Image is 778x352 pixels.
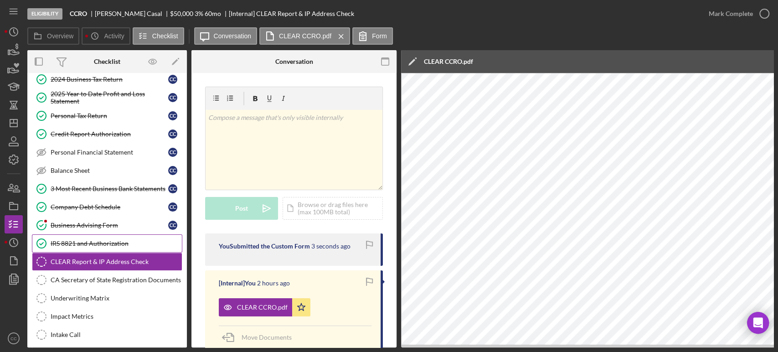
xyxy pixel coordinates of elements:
[51,185,168,192] div: 3 Most Recent Business Bank Statements
[32,307,182,326] a: Impact Metrics
[51,295,182,302] div: Underwriting Matrix
[32,289,182,307] a: Underwriting Matrix
[259,27,350,45] button: CLEAR CCRO.pdf
[168,148,177,157] div: C C
[5,329,23,347] button: CC
[168,202,177,212] div: C C
[235,197,248,220] div: Post
[32,88,182,107] a: 2025 Year to Date Profit and Loss StatementCC
[70,10,87,17] b: CCRO
[229,10,354,17] div: [Internal] CLEAR Report & IP Address Check
[168,75,177,84] div: C C
[32,70,182,88] a: 2024 Business Tax ReturnCC
[709,5,753,23] div: Mark Complete
[168,184,177,193] div: C C
[10,336,17,341] text: CC
[32,271,182,289] a: CA Secretary of State Registration Documents
[51,76,168,83] div: 2024 Business Tax Return
[424,58,473,65] div: CLEAR CCRO.pdf
[279,32,331,40] label: CLEAR CCRO.pdf
[82,27,130,45] button: Activity
[152,32,178,40] label: Checklist
[242,333,292,341] span: Move Documents
[257,280,290,287] time: 2025-10-14 21:20
[51,149,168,156] div: Personal Financial Statement
[205,10,221,17] div: 60 mo
[51,258,182,265] div: CLEAR Report & IP Address Check
[51,331,182,338] div: Intake Call
[51,130,168,138] div: Credit Report Authorization
[32,198,182,216] a: Company Debt ScheduleCC
[352,27,393,45] button: Form
[133,27,184,45] button: Checklist
[27,8,62,20] div: Eligibility
[168,166,177,175] div: C C
[747,312,769,334] div: Open Intercom Messenger
[95,10,170,17] div: [PERSON_NAME] Casal
[214,32,252,40] label: Conversation
[32,216,182,234] a: Business Advising FormCC
[51,313,182,320] div: Impact Metrics
[219,243,310,250] div: You Submitted the Custom Form
[219,298,310,316] button: CLEAR CCRO.pdf
[32,107,182,125] a: Personal Tax ReturnCC
[219,280,256,287] div: [Internal] You
[168,129,177,139] div: C C
[47,32,73,40] label: Overview
[32,161,182,180] a: Balance SheetCC
[51,222,168,229] div: Business Advising Form
[104,32,124,40] label: Activity
[194,27,258,45] button: Conversation
[168,93,177,102] div: C C
[372,32,387,40] label: Form
[27,27,79,45] button: Overview
[195,10,203,17] div: 3 %
[32,125,182,143] a: Credit Report AuthorizationCC
[170,10,193,17] span: $50,000
[168,111,177,120] div: C C
[32,253,182,271] a: CLEAR Report & IP Address Check
[32,180,182,198] a: 3 Most Recent Business Bank StatementsCC
[311,243,350,250] time: 2025-10-14 23:21
[51,112,168,119] div: Personal Tax Return
[237,304,288,311] div: CLEAR CCRO.pdf
[51,90,168,105] div: 2025 Year to Date Profit and Loss Statement
[168,221,177,230] div: C C
[32,143,182,161] a: Personal Financial StatementCC
[205,197,278,220] button: Post
[32,234,182,253] a: IRS 8821 and Authorization
[51,240,182,247] div: IRS 8821 and Authorization
[700,5,773,23] button: Mark Complete
[51,203,168,211] div: Company Debt Schedule
[51,167,168,174] div: Balance Sheet
[94,58,120,65] div: Checklist
[32,326,182,344] a: Intake Call
[219,326,301,349] button: Move Documents
[275,58,313,65] div: Conversation
[51,276,182,284] div: CA Secretary of State Registration Documents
